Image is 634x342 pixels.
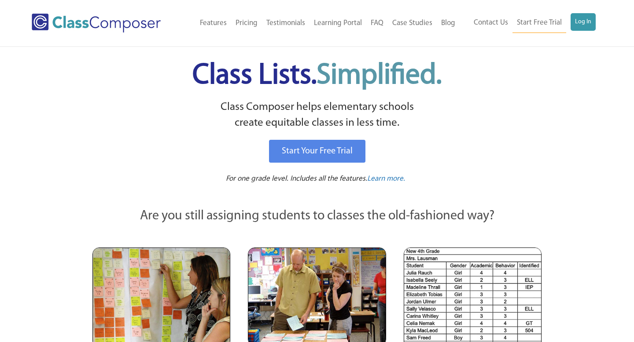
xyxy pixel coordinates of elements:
[388,14,437,33] a: Case Studies
[512,13,566,33] a: Start Free Trial
[231,14,262,33] a: Pricing
[469,13,512,33] a: Contact Us
[366,14,388,33] a: FAQ
[181,14,460,33] nav: Header Menu
[367,175,405,182] span: Learn more.
[91,99,543,131] p: Class Composer helps elementary schools create equitable classes in less time.
[226,175,367,182] span: For one grade level. Includes all the features.
[571,13,596,31] a: Log In
[460,13,596,33] nav: Header Menu
[310,14,366,33] a: Learning Portal
[192,62,442,90] span: Class Lists.
[195,14,231,33] a: Features
[32,14,161,33] img: Class Composer
[317,62,442,90] span: Simplified.
[282,147,353,156] span: Start Your Free Trial
[262,14,310,33] a: Testimonials
[269,140,365,163] a: Start Your Free Trial
[92,207,542,226] p: Are you still assigning students to classes the old-fashioned way?
[367,174,405,185] a: Learn more.
[437,14,460,33] a: Blog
